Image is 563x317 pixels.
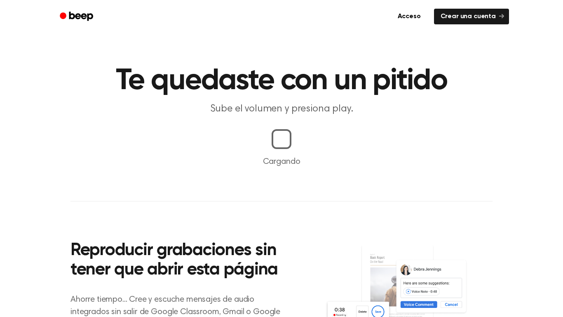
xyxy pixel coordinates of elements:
font: Crear una cuenta [441,13,496,20]
font: Acceso [398,13,421,20]
a: Bip [54,9,101,25]
a: Acceso [389,7,429,26]
font: Sube el volumen y presiona play. [210,104,353,114]
font: Reproducir grabaciones sin tener que abrir esta página [70,242,278,279]
a: Crear una cuenta [434,9,509,24]
font: Te quedaste con un pitido [116,66,447,96]
font: Cargando [263,158,300,166]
